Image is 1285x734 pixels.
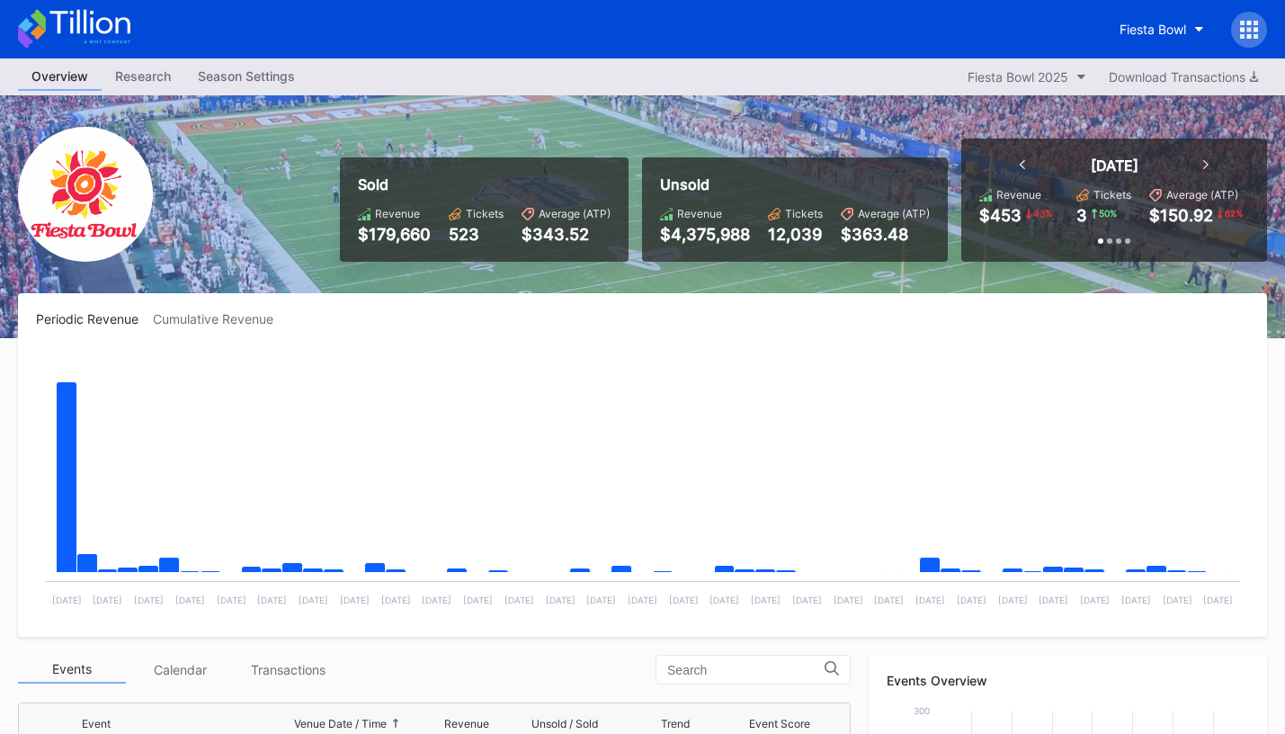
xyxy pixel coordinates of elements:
[294,717,387,730] div: Venue Date / Time
[968,69,1068,85] div: Fiesta Bowl 2025
[1100,65,1267,89] button: Download Transactions
[52,595,82,605] text: [DATE]
[661,717,690,730] div: Trend
[504,595,534,605] text: [DATE]
[628,595,657,605] text: [DATE]
[709,595,739,605] text: [DATE]
[522,225,611,244] div: $343.52
[1091,157,1138,175] div: [DATE]
[957,595,986,605] text: [DATE]
[979,206,1022,225] div: $453
[340,595,370,605] text: [DATE]
[102,63,184,91] a: Research
[18,63,102,91] a: Overview
[375,207,420,220] div: Revenue
[667,663,825,677] input: Search
[153,311,288,327] div: Cumulative Revenue
[959,65,1095,89] button: Fiesta Bowl 2025
[1120,22,1186,37] div: Fiesta Bowl
[546,595,576,605] text: [DATE]
[134,595,164,605] text: [DATE]
[660,225,750,244] div: $4,375,988
[1106,13,1218,46] button: Fiesta Bowl
[257,595,287,605] text: [DATE]
[1163,595,1192,605] text: [DATE]
[358,175,611,193] div: Sold
[1223,206,1245,220] div: 62 %
[858,207,930,220] div: Average (ATP)
[1093,188,1131,201] div: Tickets
[1109,69,1258,85] div: Download Transactions
[444,717,489,730] div: Revenue
[466,207,504,220] div: Tickets
[1166,188,1238,201] div: Average (ATP)
[996,188,1041,201] div: Revenue
[785,207,823,220] div: Tickets
[184,63,308,91] a: Season Settings
[539,207,611,220] div: Average (ATP)
[18,656,126,684] div: Events
[887,673,1249,688] div: Events Overview
[998,595,1028,605] text: [DATE]
[36,311,153,327] div: Periodic Revenue
[234,656,342,684] div: Transactions
[184,63,308,89] div: Season Settings
[82,717,111,730] div: Event
[669,595,699,605] text: [DATE]
[299,595,328,605] text: [DATE]
[463,595,493,605] text: [DATE]
[677,207,722,220] div: Revenue
[531,717,598,730] div: Unsold / Sold
[18,127,153,262] img: FiestaBowl.png
[1031,206,1054,220] div: 43 %
[1149,206,1213,225] div: $150.92
[1121,595,1151,605] text: [DATE]
[660,175,930,193] div: Unsold
[1097,206,1119,220] div: 50 %
[175,595,205,605] text: [DATE]
[749,717,810,730] div: Event Score
[834,595,863,605] text: [DATE]
[914,705,930,716] text: 300
[36,349,1249,619] svg: Chart title
[422,595,451,605] text: [DATE]
[586,595,616,605] text: [DATE]
[449,225,504,244] div: 523
[217,595,246,605] text: [DATE]
[841,225,930,244] div: $363.48
[792,595,822,605] text: [DATE]
[874,595,904,605] text: [DATE]
[751,595,781,605] text: [DATE]
[1076,206,1087,225] div: 3
[1039,595,1068,605] text: [DATE]
[381,595,411,605] text: [DATE]
[768,225,823,244] div: 12,039
[1203,595,1233,605] text: [DATE]
[102,63,184,89] div: Research
[915,595,945,605] text: [DATE]
[358,225,431,244] div: $179,660
[126,656,234,684] div: Calendar
[93,595,122,605] text: [DATE]
[1080,595,1110,605] text: [DATE]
